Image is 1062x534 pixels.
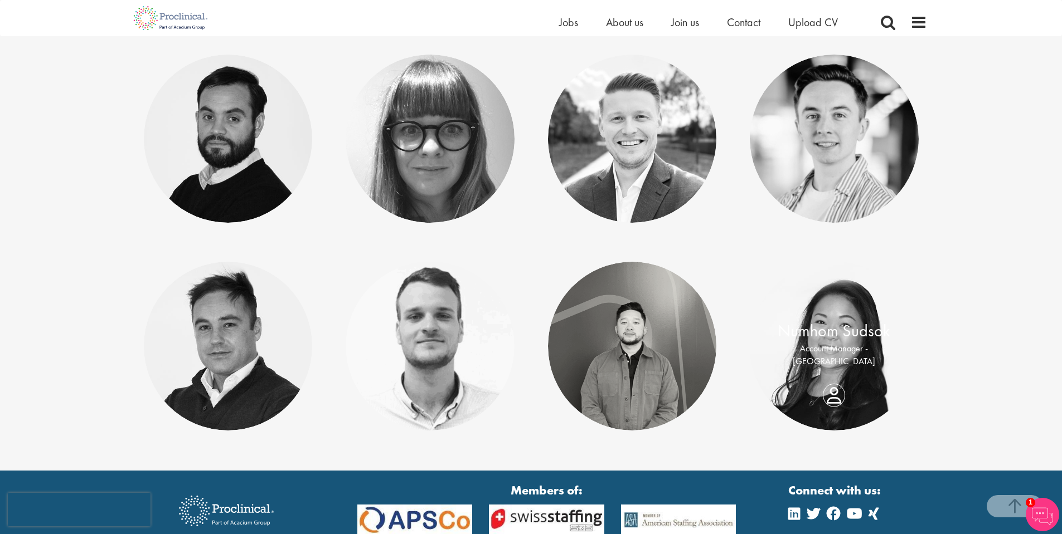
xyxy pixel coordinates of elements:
p: Associate Director - [GEOGRAPHIC_DATA] [155,135,302,161]
img: Chatbot [1026,498,1059,531]
a: [PERSON_NAME] [570,119,694,140]
a: Jobs [559,15,578,30]
a: Upload CV [788,15,838,30]
a: Contact [727,15,760,30]
a: [PERSON_NAME] [166,112,289,134]
a: [PERSON_NAME] [773,119,896,140]
strong: Members of: [357,482,736,499]
a: About us [606,15,643,30]
a: [PERSON_NAME] [368,320,492,341]
p: Recruitment Consultant [761,141,908,154]
p: Consultant - EU [559,141,706,154]
p: Senior Director - [GEOGRAPHIC_DATA] [559,349,706,362]
p: Managing Consultant - [GEOGRAPHIC_DATA] [357,342,503,368]
p: Contract Regulatory Lead - [GEOGRAPHIC_DATA] [155,342,302,368]
strong: Connect with us: [788,482,883,499]
a: [PERSON_NAME] [570,326,694,347]
a: Numhom Sudsok [778,320,890,341]
p: Account Manager - [GEOGRAPHIC_DATA] [761,342,908,368]
img: Proclinical Recruitment [171,488,282,534]
iframe: reCAPTCHA [8,493,151,526]
a: [PERSON_NAME] [166,320,289,341]
p: Managing Consultant - [GEOGRAPHIC_DATA] [357,135,503,161]
a: Join us [671,15,699,30]
a: [PERSON_NAME] [368,112,492,134]
span: 1 [1026,498,1035,507]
